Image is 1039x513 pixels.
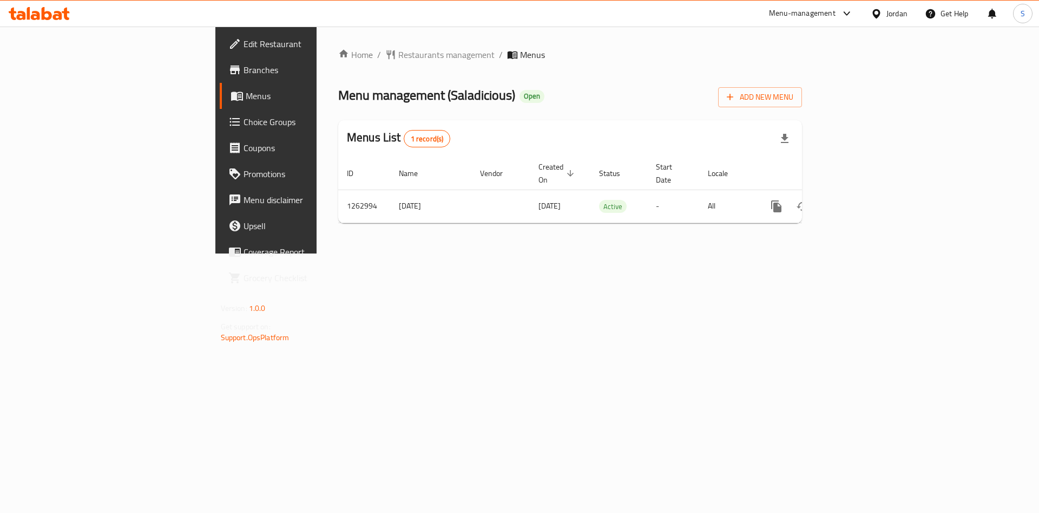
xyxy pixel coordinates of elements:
[244,271,380,284] span: Grocery Checklist
[338,157,876,223] table: enhanced table
[718,87,802,107] button: Add New Menu
[338,83,515,107] span: Menu management ( Saladicious )
[220,161,389,187] a: Promotions
[886,8,908,20] div: Jordan
[347,167,367,180] span: ID
[221,301,247,315] span: Version:
[772,126,798,152] div: Export file
[220,135,389,161] a: Coupons
[220,265,389,291] a: Grocery Checklist
[244,37,380,50] span: Edit Restaurant
[221,320,271,334] span: Get support on:
[656,160,686,186] span: Start Date
[244,141,380,154] span: Coupons
[390,190,471,223] td: [DATE]
[220,239,389,265] a: Coverage Report
[244,167,380,180] span: Promotions
[708,167,742,180] span: Locale
[404,130,451,147] div: Total records count
[538,160,577,186] span: Created On
[244,219,380,232] span: Upsell
[385,48,495,61] a: Restaurants management
[244,115,380,128] span: Choice Groups
[519,90,544,103] div: Open
[755,157,876,190] th: Actions
[520,48,545,61] span: Menus
[246,89,380,102] span: Menus
[221,330,290,345] a: Support.OpsPlatform
[220,57,389,83] a: Branches
[338,48,802,61] nav: breadcrumb
[599,200,627,213] span: Active
[519,92,544,101] span: Open
[244,63,380,76] span: Branches
[1021,8,1025,20] span: S
[727,90,793,104] span: Add New Menu
[538,199,561,213] span: [DATE]
[220,31,389,57] a: Edit Restaurant
[220,83,389,109] a: Menus
[404,134,450,144] span: 1 record(s)
[790,193,816,219] button: Change Status
[244,193,380,206] span: Menu disclaimer
[480,167,517,180] span: Vendor
[499,48,503,61] li: /
[599,167,634,180] span: Status
[699,190,755,223] td: All
[220,213,389,239] a: Upsell
[399,167,432,180] span: Name
[769,7,836,20] div: Menu-management
[220,109,389,135] a: Choice Groups
[249,301,266,315] span: 1.0.0
[647,190,699,223] td: -
[398,48,495,61] span: Restaurants management
[220,187,389,213] a: Menu disclaimer
[347,129,450,147] h2: Menus List
[764,193,790,219] button: more
[244,245,380,258] span: Coverage Report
